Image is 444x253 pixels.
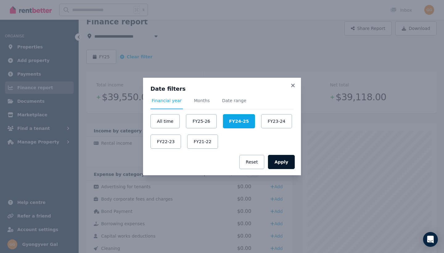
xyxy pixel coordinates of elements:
[150,114,180,128] button: All time
[261,114,292,128] button: FY23-24
[186,114,216,128] button: FY25-26
[239,155,264,169] button: Reset
[222,97,246,104] span: Date range
[223,114,255,128] button: FY24-25
[423,232,438,247] div: Open Intercom Messenger
[150,85,294,93] h3: Date filters
[187,135,218,149] button: FY21-22
[150,135,181,149] button: FY22-23
[268,155,295,169] button: Apply
[150,97,294,109] nav: Tabs
[194,97,210,104] span: Months
[152,97,182,104] span: Financial year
